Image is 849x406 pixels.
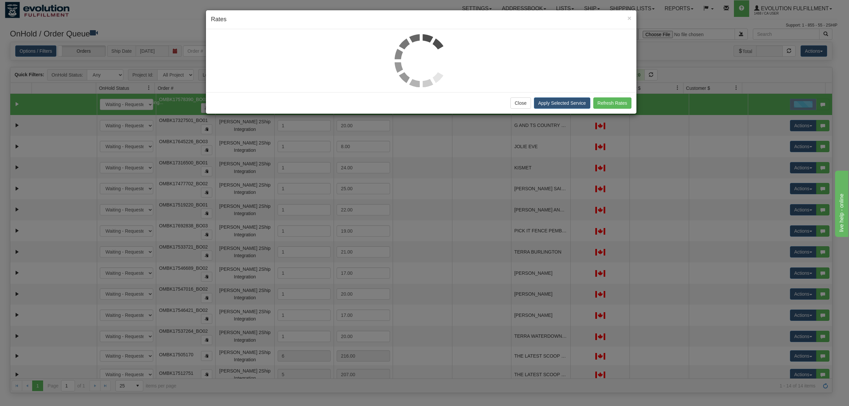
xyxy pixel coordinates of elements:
[395,34,448,87] img: loader.gif
[534,97,590,109] button: Apply Selected Service
[627,15,631,22] button: Close
[627,14,631,22] span: ×
[5,4,61,12] div: live help - online
[211,15,631,24] h4: Rates
[510,97,531,109] button: Close
[593,97,631,109] button: Refresh Rates
[834,169,848,237] iframe: chat widget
